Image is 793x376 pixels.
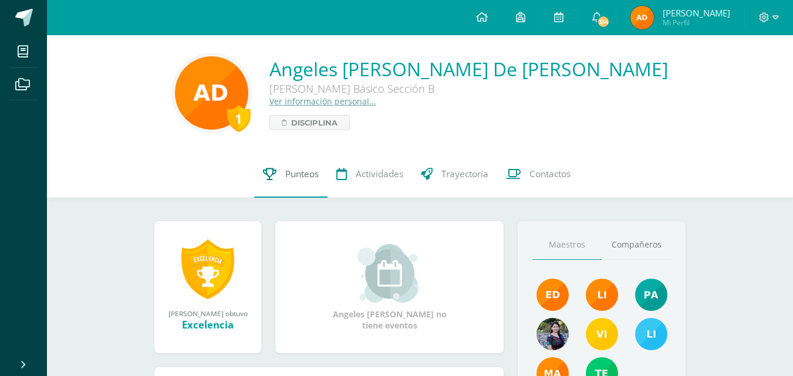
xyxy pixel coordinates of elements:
img: 6e5d2a59b032968e530f96f4f3ce5ba6.png [630,6,654,29]
img: event_small.png [357,244,421,303]
img: cefb4344c5418beef7f7b4a6cc3e812c.png [586,279,618,311]
span: [PERSON_NAME] [663,7,730,19]
div: Angeles [PERSON_NAME] no tiene eventos [331,244,448,331]
span: Trayectoria [441,168,488,180]
div: [PERSON_NAME] Básico Sección B [269,82,622,96]
a: Contactos [497,151,579,198]
img: 9b17679b4520195df407efdfd7b84603.png [536,318,569,350]
a: Disciplina [269,115,350,130]
span: Contactos [529,168,571,180]
div: Excelencia [166,318,249,331]
a: Ver información personal... [269,96,376,107]
span: 314 [597,15,610,28]
div: [PERSON_NAME] obtuvo [166,309,249,318]
img: 40c28ce654064086a0d3fb3093eec86e.png [635,279,667,311]
a: Compañeros [602,230,671,260]
a: Actividades [328,151,412,198]
span: Actividades [356,168,403,180]
img: 93ccdf12d55837f49f350ac5ca2a40a5.png [635,318,667,350]
span: Mi Perfil [663,18,730,28]
div: 1 [227,105,251,132]
img: f40e456500941b1b33f0807dd74ea5cf.png [536,279,569,311]
img: 0ee4c74e6f621185b04bb9cfb72a2a5b.png [586,318,618,350]
a: Maestros [532,230,602,260]
a: Angeles [PERSON_NAME] De [PERSON_NAME] [269,56,668,82]
span: Disciplina [291,116,338,130]
img: 3da42cf04e3fad28a5db84b10e9a9fea.png [175,56,248,130]
span: Punteos [285,168,319,180]
a: Trayectoria [412,151,497,198]
a: Punteos [254,151,328,198]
